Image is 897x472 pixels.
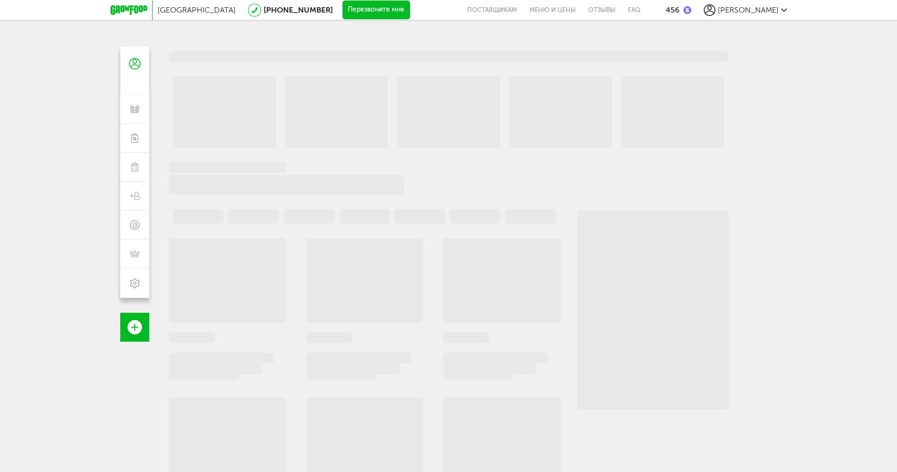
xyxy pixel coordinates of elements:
a: [PHONE_NUMBER] [264,5,333,14]
img: bonus_b.cdccf46.png [683,6,691,14]
button: Перезвоните мне [342,0,410,20]
div: 456 [666,5,680,14]
span: [PERSON_NAME] [718,5,779,14]
span: [GEOGRAPHIC_DATA] [157,5,236,14]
